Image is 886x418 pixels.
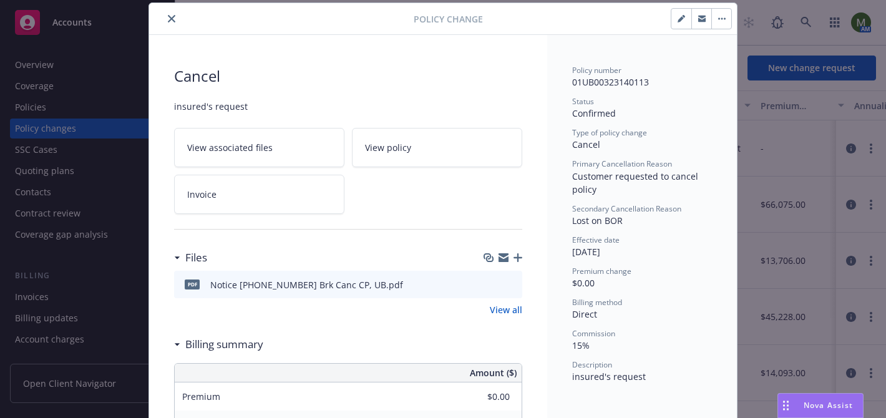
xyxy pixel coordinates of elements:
[572,359,612,370] span: Description
[187,188,217,201] span: Invoice
[174,100,522,113] span: insured's request
[182,391,220,402] span: Premium
[210,278,403,291] div: Notice [PHONE_NUMBER] Brk Canc CP, UB.pdf
[572,158,672,169] span: Primary Cancellation Reason
[174,128,344,167] a: View associated files
[506,278,517,291] button: preview file
[174,250,207,266] div: Files
[486,278,496,291] button: download file
[187,141,273,154] span: View associated files
[572,65,621,75] span: Policy number
[470,366,517,379] span: Amount ($)
[572,215,623,226] span: Lost on BOR
[174,175,344,214] a: Invoice
[185,336,263,352] h3: Billing summary
[572,371,646,382] span: insured's request
[572,297,622,308] span: Billing method
[414,12,483,26] span: Policy Change
[436,387,517,406] input: 0.00
[572,127,647,138] span: Type of policy change
[365,141,411,154] span: View policy
[777,393,864,418] button: Nova Assist
[490,303,522,316] a: View all
[185,250,207,266] h3: Files
[572,96,594,107] span: Status
[572,339,590,351] span: 15%
[572,76,649,88] span: 01UB00323140113
[572,139,600,150] span: Cancel
[572,170,701,195] span: Customer requested to cancel policy
[174,65,522,87] span: Cancel
[572,266,631,276] span: Premium change
[164,11,179,26] button: close
[572,246,600,258] span: [DATE]
[572,328,615,339] span: Commission
[185,279,200,289] span: pdf
[572,203,681,214] span: Secondary Cancellation Reason
[778,394,794,417] div: Drag to move
[174,336,263,352] div: Billing summary
[572,107,616,119] span: Confirmed
[572,277,595,289] span: $0.00
[572,308,597,320] span: Direct
[352,128,522,167] a: View policy
[572,235,620,245] span: Effective date
[804,400,853,411] span: Nova Assist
